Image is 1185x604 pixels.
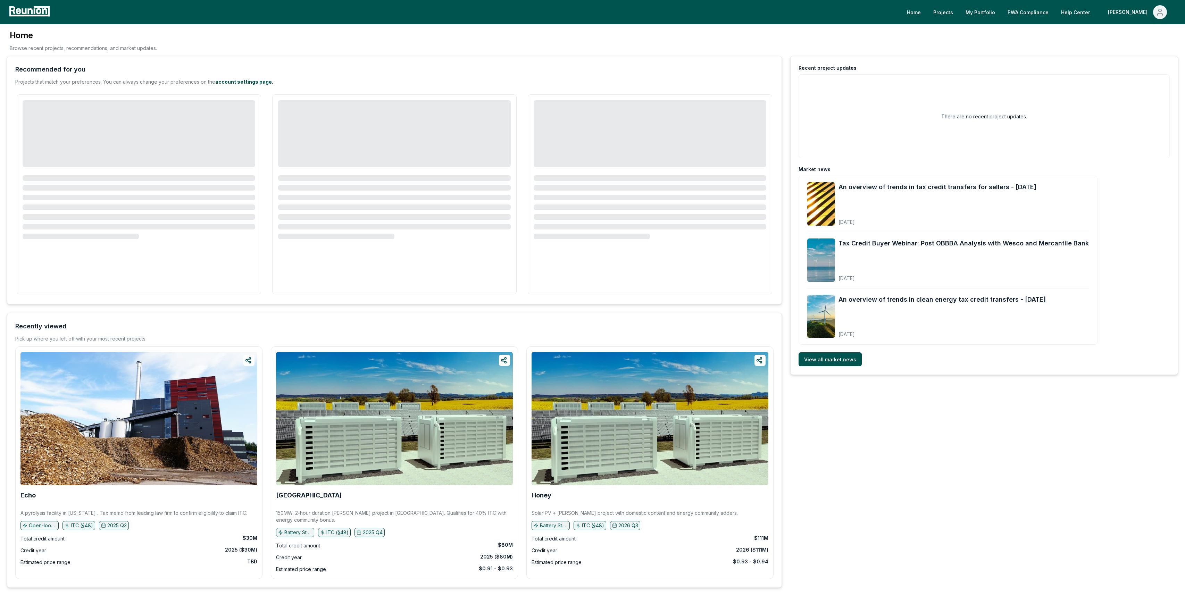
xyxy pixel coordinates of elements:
[20,546,46,555] div: Credit year
[354,528,385,537] button: 2025 Q4
[838,326,1046,338] div: [DATE]
[10,44,157,52] p: Browse recent projects, recommendations, and market updates.
[20,492,36,499] b: Echo
[1102,5,1173,19] button: [PERSON_NAME]
[532,492,551,499] b: Honey
[15,65,85,74] div: Recommended for you
[532,521,570,530] button: Battery Storage, Solar (Utility)
[247,558,257,565] div: TBD
[215,79,273,85] a: account settings page.
[532,510,738,517] p: Solar PV + [PERSON_NAME] project with domestic content and energy community adders.
[276,565,326,573] div: Estimated price range
[838,182,1036,192] a: An overview of trends in tax credit transfers for sellers - [DATE]
[225,546,257,553] div: 2025 ($30M)
[532,492,551,499] a: Honey
[498,542,513,548] div: $80M
[807,182,835,226] img: An overview of trends in tax credit transfers for sellers - September 2025
[20,352,257,485] img: Echo
[99,521,129,530] button: 2025 Q3
[532,352,768,485] img: Honey
[807,238,835,282] img: Tax Credit Buyer Webinar: Post OBBBA Analysis with Wesco and Mercantile Bank
[540,522,568,529] p: Battery Storage, Solar (Utility)
[754,535,768,542] div: $111M
[276,553,302,562] div: Credit year
[960,5,1001,19] a: My Portfolio
[10,30,157,41] h3: Home
[838,213,1036,226] div: [DATE]
[243,535,257,542] div: $30M
[20,535,65,543] div: Total credit amount
[326,529,349,536] p: ITC (§48)
[799,166,831,173] div: Market news
[582,522,604,529] p: ITC (§48)
[618,522,638,529] p: 2026 Q3
[1108,5,1150,19] div: [PERSON_NAME]
[20,521,59,530] button: Open-loop Biomass
[276,492,342,499] a: [GEOGRAPHIC_DATA]
[799,352,862,366] a: View all market news
[901,5,1178,19] nav: Main
[363,529,383,536] p: 2025 Q4
[532,558,582,567] div: Estimated price range
[838,270,1089,282] div: [DATE]
[733,558,768,565] div: $0.93 - $0.94
[20,558,70,567] div: Estimated price range
[15,79,215,85] span: Projects that match your preferences. You can always change your preferences on the
[284,529,312,536] p: Battery Storage
[71,522,93,529] p: ITC (§48)
[532,546,557,555] div: Credit year
[276,352,513,485] img: Rocky Ridge
[276,528,314,537] button: Battery Storage
[20,492,36,499] a: Echo
[107,522,127,529] p: 2025 Q3
[736,546,768,553] div: 2026 ($111M)
[479,565,513,572] div: $0.91 - $0.93
[1055,5,1095,19] a: Help Center
[20,510,247,517] p: A pyrolysis facility in [US_STATE] . Tax memo from leading law firm to confirm eligibility to cla...
[15,321,67,331] div: Recently viewed
[928,5,959,19] a: Projects
[532,535,576,543] div: Total credit amount
[799,65,857,72] div: Recent project updates
[480,553,513,560] div: 2025 ($80M)
[838,295,1046,304] a: An overview of trends in clean energy tax credit transfers - [DATE]
[610,521,640,530] button: 2026 Q3
[838,238,1089,248] a: Tax Credit Buyer Webinar: Post OBBBA Analysis with Wesco and Mercantile Bank
[901,5,926,19] a: Home
[276,542,320,550] div: Total credit amount
[29,522,57,529] p: Open-loop Biomass
[276,510,513,523] p: 150MW, 2-hour duration [PERSON_NAME] project in [GEOGRAPHIC_DATA]. Qualifies for 40% ITC with ene...
[941,113,1027,120] h2: There are no recent project updates.
[807,295,835,338] img: An overview of trends in clean energy tax credit transfers - August 2025
[1002,5,1054,19] a: PWA Compliance
[276,492,342,499] b: [GEOGRAPHIC_DATA]
[15,335,147,342] div: Pick up where you left off with your most recent projects.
